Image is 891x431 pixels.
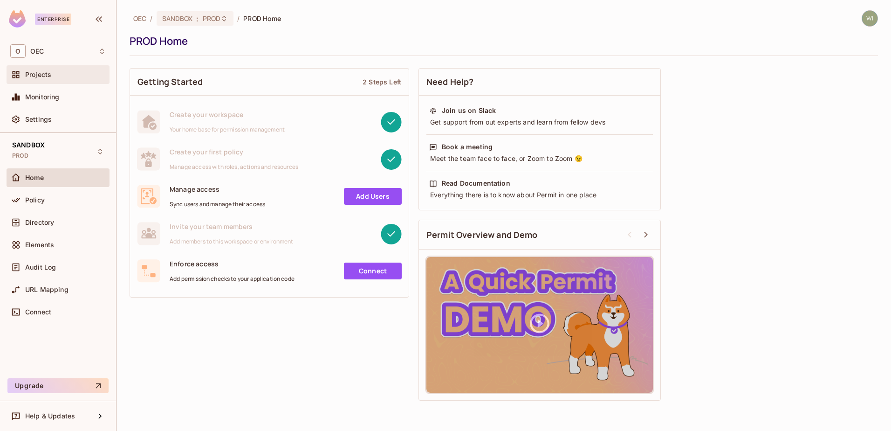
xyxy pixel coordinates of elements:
span: Create your workspace [170,110,285,119]
span: Home [25,174,44,181]
span: Add permission checks to your application code [170,275,295,283]
img: SReyMgAAAABJRU5ErkJggg== [9,10,26,28]
div: Meet the team face to face, or Zoom to Zoom 😉 [429,154,650,163]
div: Read Documentation [442,179,510,188]
span: PROD [203,14,221,23]
span: Policy [25,196,45,204]
span: Projects [25,71,51,78]
span: Help & Updates [25,412,75,420]
span: Manage access with roles, actions and resources [170,163,298,171]
span: : [196,15,199,22]
div: Everything there is to know about Permit in one place [429,190,650,200]
span: URL Mapping [25,286,69,293]
li: / [150,14,152,23]
span: SANDBOX [162,14,193,23]
div: Enterprise [35,14,71,25]
span: Connect [25,308,51,316]
span: Need Help? [426,76,474,88]
span: Enforce access [170,259,295,268]
span: the active workspace [133,14,146,23]
div: PROD Home [130,34,873,48]
span: Getting Started [137,76,203,88]
div: 2 Steps Left [363,77,401,86]
span: PROD Home [243,14,281,23]
span: Permit Overview and Demo [426,229,538,241]
span: Workspace: OEC [30,48,44,55]
span: Settings [25,116,52,123]
span: Your home base for permission management [170,126,285,133]
div: Book a meeting [442,142,493,152]
span: Invite your team members [170,222,294,231]
div: Get support from out experts and learn from fellow devs [429,118,650,127]
span: PROD [12,152,29,160]
a: Connect [344,263,402,279]
a: Add Users [344,188,402,205]
li: / [237,14,240,23]
span: O [10,44,26,58]
span: Add members to this workspace or environment [170,238,294,245]
span: SANDBOX [12,141,45,149]
span: Manage access [170,185,265,194]
span: Monitoring [25,93,60,101]
button: Upgrade [7,378,109,393]
img: wil.peck@oeconnection.com [862,11,877,26]
span: Directory [25,219,54,226]
span: Elements [25,241,54,249]
span: Sync users and manage their access [170,201,265,208]
span: Create your first policy [170,147,298,156]
span: Audit Log [25,264,56,271]
div: Join us on Slack [442,106,496,115]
